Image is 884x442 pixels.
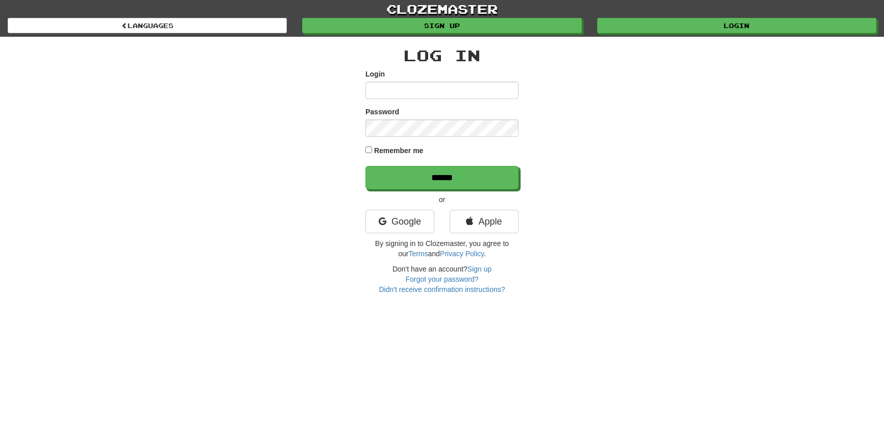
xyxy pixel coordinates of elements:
a: Forgot your password? [405,275,478,283]
label: Login [365,69,385,79]
a: Sign up [468,265,492,273]
a: Apple [450,210,519,233]
div: Don't have an account? [365,264,519,294]
label: Remember me [374,145,424,156]
a: Sign up [302,18,581,33]
a: Terms [408,250,428,258]
p: or [365,194,519,205]
h2: Log In [365,47,519,64]
a: Privacy Policy [440,250,484,258]
a: Didn't receive confirmation instructions? [379,285,505,293]
a: Google [365,210,434,233]
a: Login [597,18,876,33]
a: Languages [8,18,287,33]
label: Password [365,107,399,117]
p: By signing in to Clozemaster, you agree to our and . [365,238,519,259]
